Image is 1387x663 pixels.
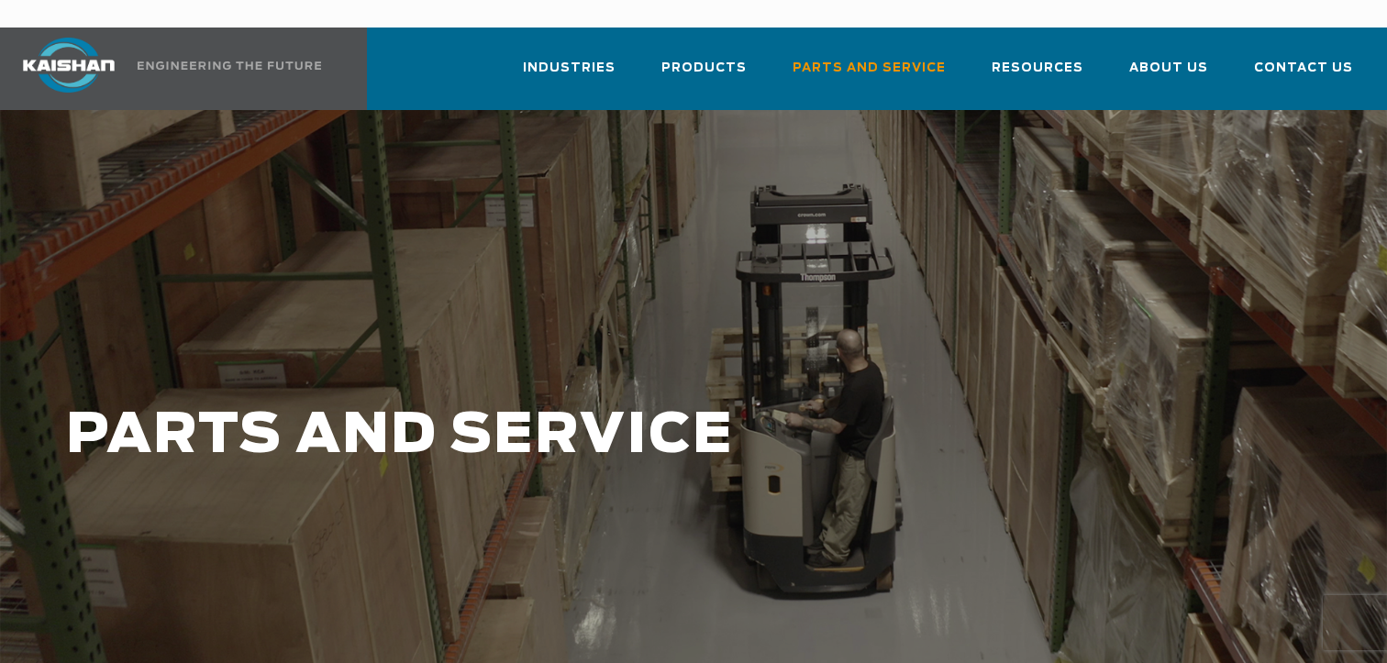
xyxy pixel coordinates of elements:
[661,44,747,106] a: Products
[661,58,747,79] span: Products
[66,405,1107,467] h1: PARTS AND SERVICE
[793,44,946,106] a: Parts and Service
[992,44,1083,106] a: Resources
[1129,44,1208,106] a: About Us
[523,58,616,79] span: Industries
[523,44,616,106] a: Industries
[793,58,946,79] span: Parts and Service
[992,58,1083,79] span: Resources
[1254,44,1353,106] a: Contact Us
[138,61,321,70] img: Engineering the future
[1254,58,1353,79] span: Contact Us
[1129,58,1208,79] span: About Us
